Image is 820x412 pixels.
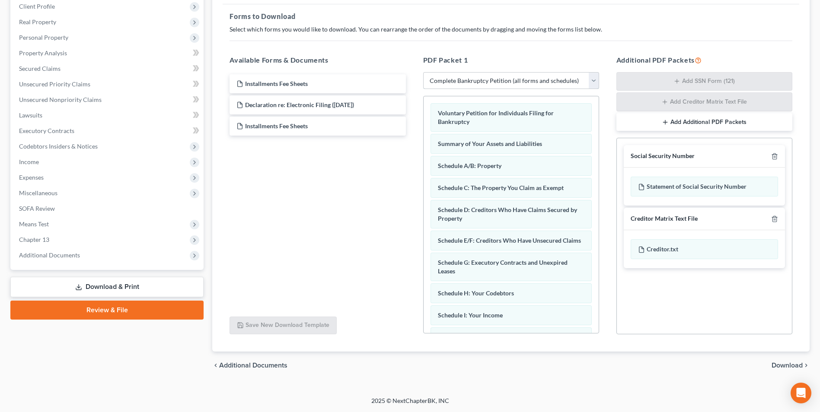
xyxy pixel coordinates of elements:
span: Executory Contracts [19,127,74,134]
button: Add SSN Form (121) [616,72,792,91]
p: Select which forms you would like to download. You can rearrange the order of the documents by dr... [230,25,792,34]
a: chevron_left Additional Documents [212,362,287,369]
span: Summary of Your Assets and Liabilities [438,140,542,147]
span: Installments Fee Sheets [245,80,308,87]
a: SOFA Review [12,201,204,216]
a: Unsecured Nonpriority Claims [12,92,204,108]
a: Unsecured Priority Claims [12,76,204,92]
span: Property Analysis [19,49,67,57]
div: Social Security Number [631,152,695,160]
div: Statement of Social Security Number [631,177,778,196]
span: Schedule C: The Property You Claim as Exempt [438,184,564,191]
span: Declaration re: Electronic Filing ([DATE]) [245,101,354,108]
div: Creditor Matrix Text File [631,215,698,223]
button: Save New Download Template [230,317,337,335]
button: Add Additional PDF Packets [616,113,792,131]
span: Installments Fee Sheets [245,122,308,130]
a: Download & Print [10,277,204,297]
button: Add Creditor Matrix Text File [616,92,792,111]
span: Codebtors Insiders & Notices [19,143,98,150]
div: Open Intercom Messenger [791,383,811,403]
span: Income [19,158,39,165]
div: Creditor.txt [631,239,778,259]
span: SOFA Review [19,205,55,212]
span: Schedule D: Creditors Who Have Claims Secured by Property [438,206,577,222]
h5: Forms to Download [230,11,792,22]
span: Additional Documents [219,362,287,369]
span: Expenses [19,174,44,181]
span: Unsecured Nonpriority Claims [19,96,102,103]
i: chevron_right [803,362,810,369]
button: Download chevron_right [772,362,810,369]
span: Personal Property [19,34,68,41]
span: Schedule H: Your Codebtors [438,289,514,297]
span: Real Property [19,18,56,25]
span: Download [772,362,803,369]
a: Review & File [10,301,204,320]
span: Lawsuits [19,111,42,119]
a: Property Analysis [12,45,204,61]
span: Schedule G: Executory Contracts and Unexpired Leases [438,259,568,275]
span: Chapter 13 [19,236,49,243]
span: Voluntary Petition for Individuals Filing for Bankruptcy [438,109,554,125]
h5: PDF Packet 1 [423,55,599,65]
span: Unsecured Priority Claims [19,80,90,88]
a: Secured Claims [12,61,204,76]
span: Schedule A/B: Property [438,162,501,169]
a: Executory Contracts [12,123,204,139]
span: Schedule E/F: Creditors Who Have Unsecured Claims [438,237,581,244]
span: Schedule I: Your Income [438,311,503,319]
i: chevron_left [212,362,219,369]
span: Means Test [19,220,49,228]
h5: Additional PDF Packets [616,55,792,65]
span: Client Profile [19,3,55,10]
div: 2025 © NextChapterBK, INC [164,396,657,412]
a: Lawsuits [12,108,204,123]
span: Miscellaneous [19,189,57,196]
span: Additional Documents [19,251,80,259]
span: Secured Claims [19,65,61,72]
h5: Available Forms & Documents [230,55,405,65]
